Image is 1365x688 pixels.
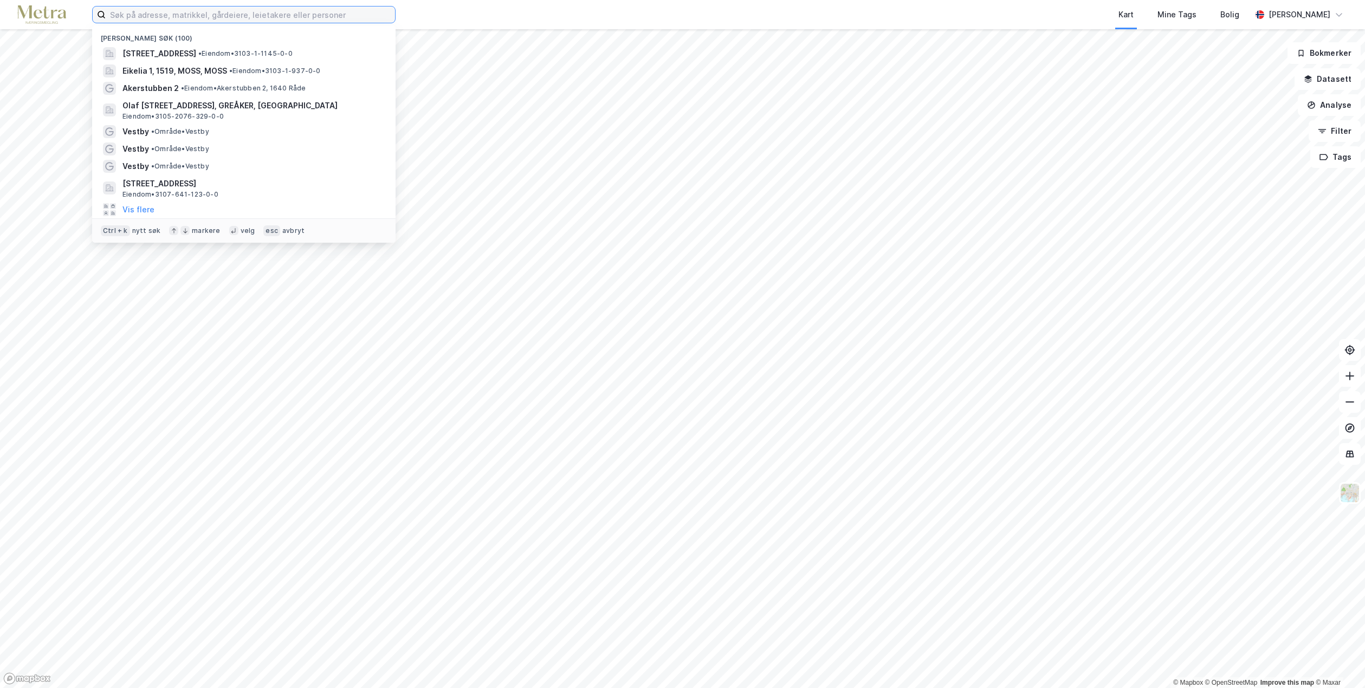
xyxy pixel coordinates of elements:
a: Mapbox [1173,679,1203,686]
span: Område • Vestby [151,145,209,153]
button: Bokmerker [1288,42,1361,64]
span: [STREET_ADDRESS] [122,47,196,60]
span: Vestby [122,125,149,138]
span: Område • Vestby [151,127,209,136]
img: Z [1340,483,1360,503]
button: Analyse [1298,94,1361,116]
input: Søk på adresse, matrikkel, gårdeiere, leietakere eller personer [106,7,395,23]
button: Tags [1310,146,1361,168]
span: Vestby [122,142,149,155]
span: Område • Vestby [151,162,209,171]
img: metra-logo.256734c3b2bbffee19d4.png [17,5,66,24]
span: Eiendom • 3103-1-937-0-0 [229,67,321,75]
span: Eiendom • 3105-2076-329-0-0 [122,112,224,121]
div: Bolig [1220,8,1239,21]
div: markere [192,226,220,235]
button: Datasett [1295,68,1361,90]
span: • [229,67,232,75]
span: [STREET_ADDRESS] [122,177,383,190]
div: velg [241,226,255,235]
div: nytt søk [132,226,161,235]
span: Eiendom • 3103-1-1145-0-0 [198,49,293,58]
span: • [151,127,154,135]
span: Eikelia 1, 1519, MOSS, MOSS [122,64,227,77]
a: Improve this map [1260,679,1314,686]
div: Mine Tags [1157,8,1196,21]
iframe: Chat Widget [1311,636,1365,688]
div: Ctrl + k [101,225,130,236]
span: Eiendom • Akerstubben 2, 1640 Råde [181,84,306,93]
div: [PERSON_NAME] [1269,8,1330,21]
span: Vestby [122,160,149,173]
div: Kontrollprogram for chat [1311,636,1365,688]
span: Eiendom • 3107-641-123-0-0 [122,190,218,199]
button: Vis flere [122,203,154,216]
span: • [151,145,154,153]
div: esc [263,225,280,236]
a: Mapbox homepage [3,672,51,685]
div: avbryt [282,226,305,235]
span: Akerstubben 2 [122,82,179,95]
span: Olaf [STREET_ADDRESS], GREÅKER, [GEOGRAPHIC_DATA] [122,99,383,112]
a: OpenStreetMap [1205,679,1258,686]
div: Kart [1118,8,1134,21]
div: [PERSON_NAME] søk (100) [92,25,396,45]
span: • [151,162,154,170]
button: Filter [1309,120,1361,142]
span: • [181,84,184,92]
span: • [198,49,202,57]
